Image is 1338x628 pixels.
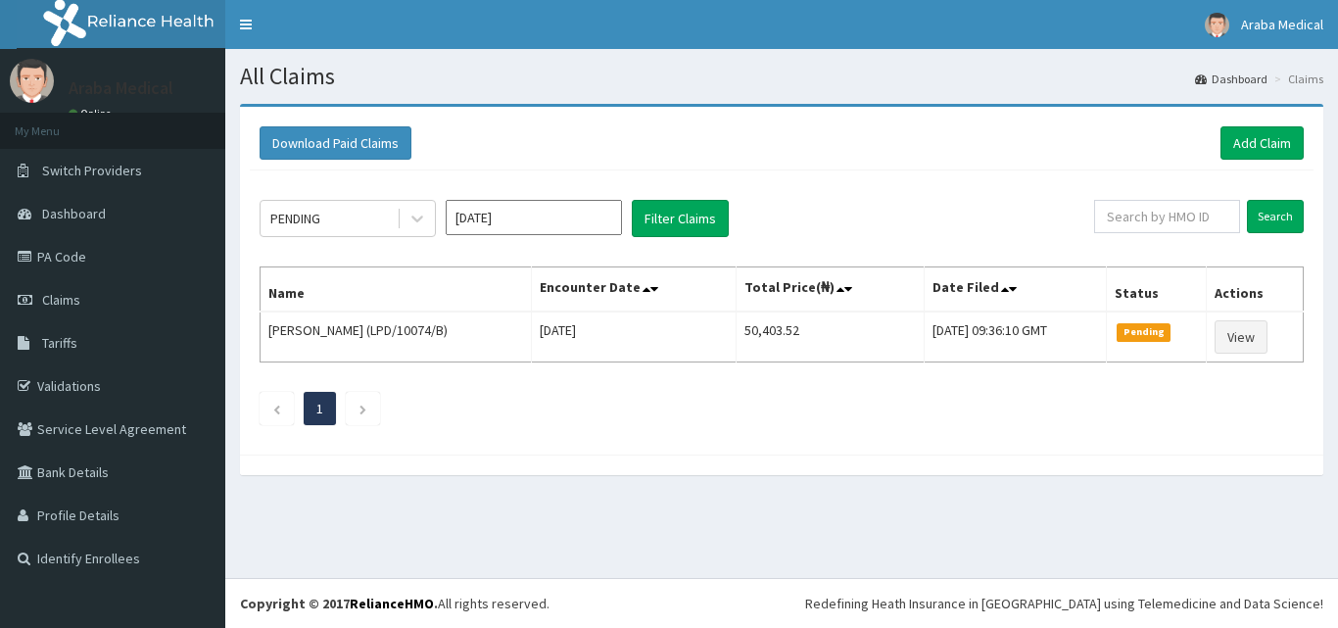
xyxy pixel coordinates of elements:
[1107,267,1207,313] th: Status
[805,594,1323,613] div: Redefining Heath Insurance in [GEOGRAPHIC_DATA] using Telemedicine and Data Science!
[240,595,438,612] strong: Copyright © 2017 .
[1117,323,1171,341] span: Pending
[736,267,925,313] th: Total Price(₦)
[316,400,323,417] a: Page 1 is your current page
[736,312,925,362] td: 50,403.52
[261,267,532,313] th: Name
[1094,200,1240,233] input: Search by HMO ID
[1207,267,1304,313] th: Actions
[925,267,1107,313] th: Date Filed
[225,578,1338,628] footer: All rights reserved.
[42,334,77,352] span: Tariffs
[925,312,1107,362] td: [DATE] 09:36:10 GMT
[532,267,736,313] th: Encounter Date
[270,209,320,228] div: PENDING
[69,79,173,97] p: Araba Medical
[350,595,434,612] a: RelianceHMO
[1215,320,1267,354] a: View
[10,59,54,103] img: User Image
[42,291,80,309] span: Claims
[272,400,281,417] a: Previous page
[240,64,1323,89] h1: All Claims
[69,107,116,121] a: Online
[261,312,532,362] td: [PERSON_NAME] (LPD/10074/B)
[532,312,736,362] td: [DATE]
[1247,200,1304,233] input: Search
[1220,126,1304,160] a: Add Claim
[42,162,142,179] span: Switch Providers
[632,200,729,237] button: Filter Claims
[1241,16,1323,33] span: Araba Medical
[1205,13,1229,37] img: User Image
[1269,71,1323,87] li: Claims
[1195,71,1267,87] a: Dashboard
[42,205,106,222] span: Dashboard
[260,126,411,160] button: Download Paid Claims
[358,400,367,417] a: Next page
[446,200,622,235] input: Select Month and Year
